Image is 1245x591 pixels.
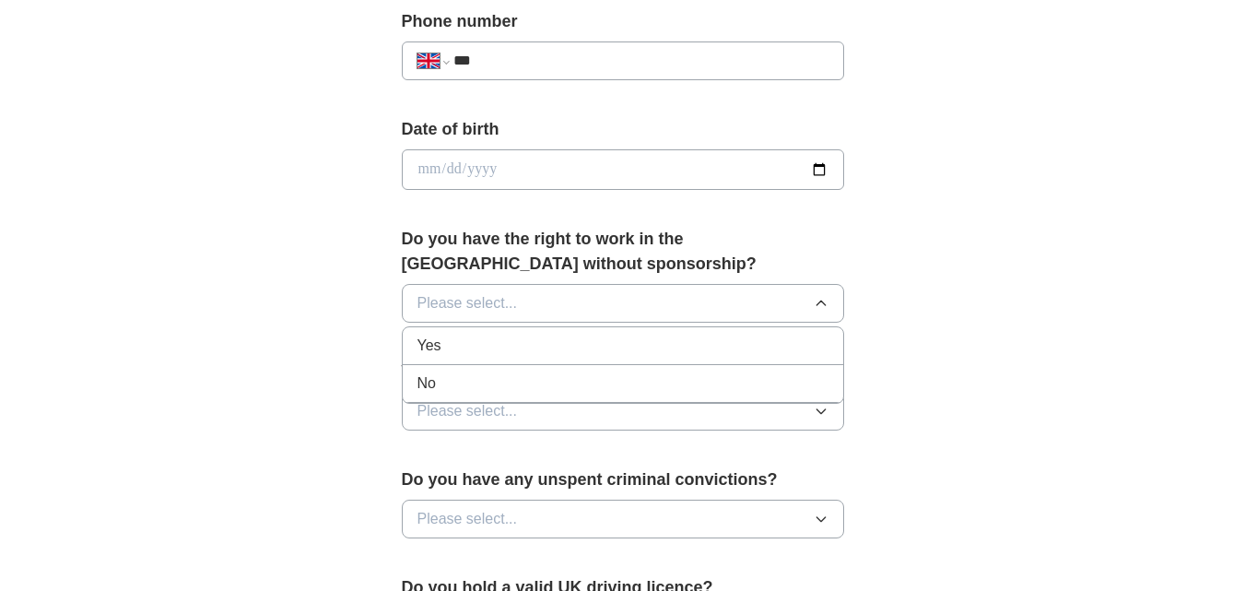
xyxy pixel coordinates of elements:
[417,292,518,314] span: Please select...
[402,392,844,431] button: Please select...
[417,400,518,422] span: Please select...
[417,335,441,357] span: Yes
[417,508,518,530] span: Please select...
[417,372,436,395] span: No
[402,467,844,492] label: Do you have any unspent criminal convictions?
[402,9,844,34] label: Phone number
[402,500,844,538] button: Please select...
[402,284,844,323] button: Please select...
[402,117,844,142] label: Date of birth
[402,227,844,277] label: Do you have the right to work in the [GEOGRAPHIC_DATA] without sponsorship?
